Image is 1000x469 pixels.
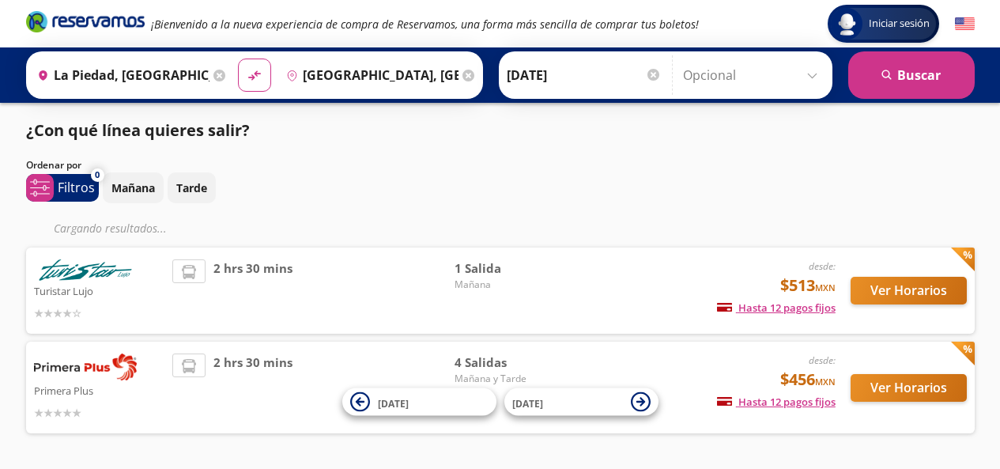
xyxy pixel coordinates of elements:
[342,388,496,416] button: [DATE]
[455,259,565,278] span: 1 Salida
[31,55,209,95] input: Buscar Origen
[280,55,458,95] input: Buscar Destino
[213,354,292,422] span: 2 hrs 30 mins
[34,380,165,399] p: Primera Plus
[54,221,167,236] em: Cargando resultados ...
[955,14,975,34] button: English
[717,301,836,315] span: Hasta 12 pagos fijos
[851,277,967,304] button: Ver Horarios
[103,172,164,203] button: Mañana
[176,180,207,196] p: Tarde
[26,9,145,33] i: Brand Logo
[512,396,543,410] span: [DATE]
[26,174,99,202] button: 0Filtros
[26,119,250,142] p: ¿Con qué línea quieres salir?
[34,259,137,281] img: Turistar Lujo
[683,55,825,95] input: Opcional
[151,17,699,32] em: ¡Bienvenido a la nueva experiencia de compra de Reservamos, una forma más sencilla de comprar tus...
[455,278,565,292] span: Mañana
[851,374,967,402] button: Ver Horarios
[815,376,836,388] small: MXN
[213,259,292,322] span: 2 hrs 30 mins
[780,368,836,391] span: $456
[378,396,409,410] span: [DATE]
[34,354,137,380] img: Primera Plus
[809,259,836,273] em: desde:
[815,282,836,293] small: MXN
[111,180,155,196] p: Mañana
[34,281,165,300] p: Turistar Lujo
[455,354,565,372] span: 4 Salidas
[455,372,565,386] span: Mañana y Tarde
[26,158,81,172] p: Ordenar por
[809,354,836,367] em: desde:
[848,51,975,99] button: Buscar
[717,395,836,409] span: Hasta 12 pagos fijos
[504,388,658,416] button: [DATE]
[58,178,95,197] p: Filtros
[95,168,100,182] span: 0
[507,55,662,95] input: Elegir Fecha
[780,274,836,297] span: $513
[168,172,216,203] button: Tarde
[862,16,936,32] span: Iniciar sesión
[26,9,145,38] a: Brand Logo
